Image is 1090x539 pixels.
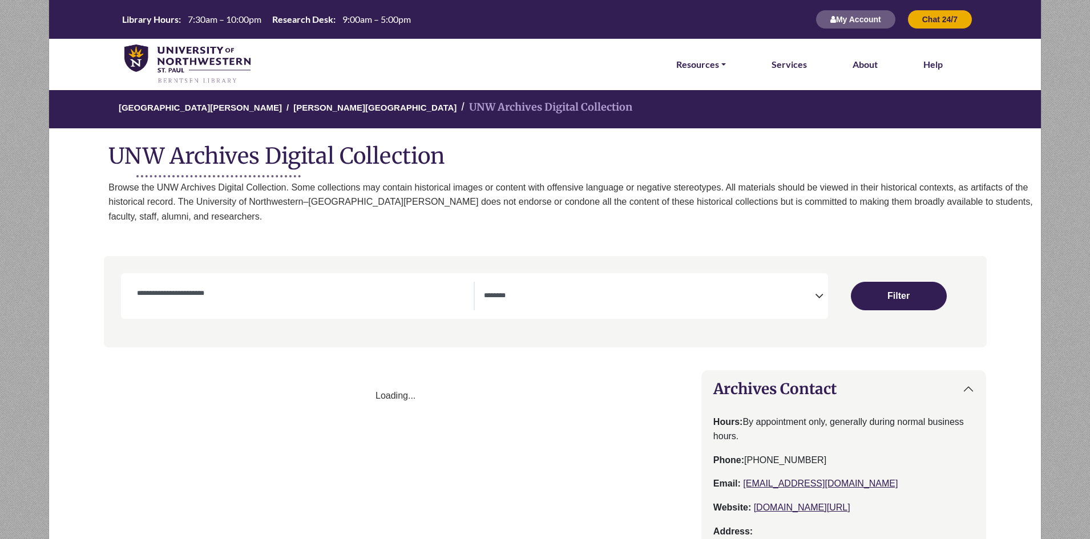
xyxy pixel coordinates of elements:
th: Research Desk: [268,13,336,25]
a: Resources [676,57,726,72]
strong: Address: [713,526,753,536]
a: [PERSON_NAME][GEOGRAPHIC_DATA] [293,101,457,112]
button: Archives Contact [702,371,986,407]
a: [DOMAIN_NAME][URL] [754,502,850,512]
a: About [853,57,878,72]
a: Chat 24/7 [907,14,972,24]
a: My Account [816,14,896,24]
div: Loading... [104,388,688,403]
button: Chat 24/7 [907,10,972,29]
button: Submit for Search Results [851,282,947,310]
h1: UNW Archives Digital Collection [49,134,1041,169]
strong: Website: [713,502,751,512]
a: Hours Today [118,13,415,26]
li: UNW Archives Digital Collection [457,99,632,116]
img: library_home [124,44,251,84]
span: 7:30am – 10:00pm [188,14,261,25]
strong: Phone: [713,455,744,465]
p: [PHONE_NUMBER] [713,453,975,468]
span: 9:00am – 5:00pm [342,14,411,25]
a: Services [772,57,807,72]
th: Library Hours: [118,13,181,25]
nav: Search filters [104,256,987,348]
a: [EMAIL_ADDRESS][DOMAIN_NAME] [743,479,898,488]
a: Help [923,57,943,72]
input: Collection Title/Keyword [130,287,474,301]
strong: Email: [713,479,741,488]
p: Browse the UNW Archives Digital Collection. Some collections may contain historical images or con... [108,180,1041,224]
textarea: Search [484,292,815,301]
strong: Hours: [713,417,743,427]
a: [GEOGRAPHIC_DATA][PERSON_NAME] [119,101,282,112]
button: My Account [816,10,896,29]
nav: breadcrumb [49,89,1041,128]
table: Hours Today [118,13,415,24]
p: By appointment only, generally during normal business hours. [713,415,975,444]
